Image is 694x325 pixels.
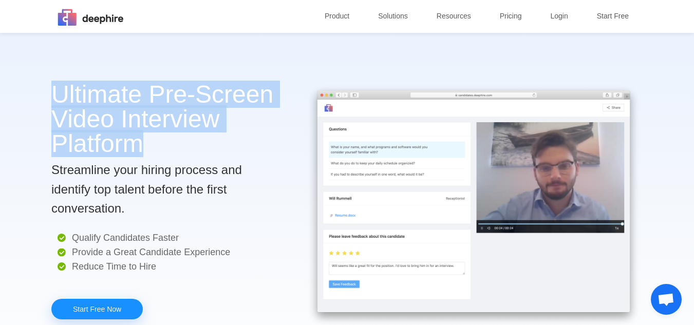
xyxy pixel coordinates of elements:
p: Qualify Candidates Faster [51,231,283,245]
a: Start Free Now [51,299,143,319]
img: img [51,2,128,33]
font: Streamline your hiring process and identify top talent before the first conversation. [51,163,242,215]
span: Reduce Time to Hire [72,261,156,272]
span: Provide a Great Candidate Experience [72,247,230,257]
font: Start Free Now [73,305,121,313]
p: Ultimate Pre-Screen Video Interview Platform [51,82,283,156]
div: Open chat [651,284,682,315]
